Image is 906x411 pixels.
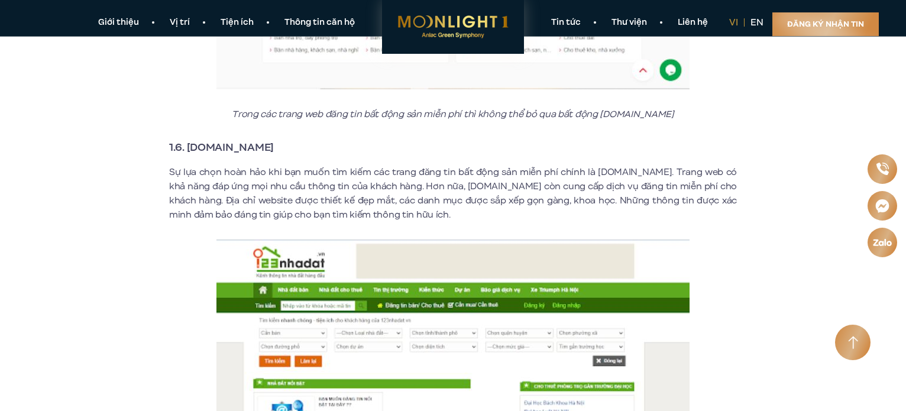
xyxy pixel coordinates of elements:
a: vi [729,16,738,29]
a: Giới thiệu [83,17,154,29]
a: Thư viện [596,17,662,29]
strong: 1.6. [DOMAIN_NAME] [169,140,274,155]
a: en [750,16,763,29]
a: Vị trí [154,17,205,29]
em: Trong các trang web đăng tin bất động sản miễn phí thì không thể bỏ qua bất động [DOMAIN_NAME] [232,108,674,121]
p: Sự lựa chọn hoàn hảo khi bạn muốn tìm kiếm các trang đăng tin bất động sản miễn phí chính là [DOM... [169,165,737,222]
img: Zalo icon [872,239,892,246]
a: Đăng ký nhận tin [772,12,879,36]
img: Messenger icon [875,199,889,213]
a: Liên hệ [662,17,723,29]
img: Phone icon [876,163,888,175]
a: Thông tin căn hộ [269,17,370,29]
img: Arrow icon [848,336,858,349]
a: Tiện ích [205,17,269,29]
a: Tin tức [536,17,596,29]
